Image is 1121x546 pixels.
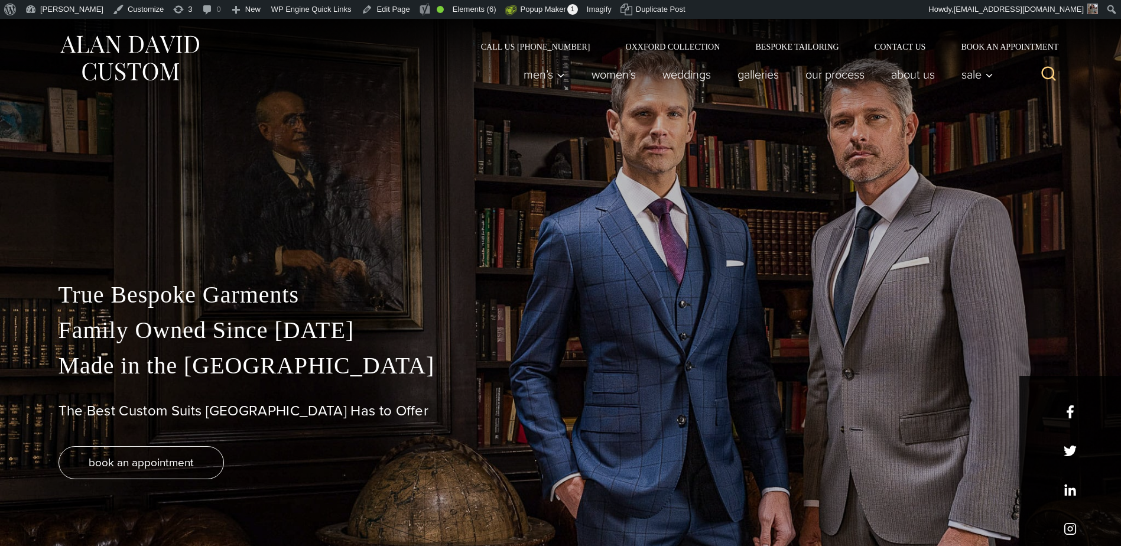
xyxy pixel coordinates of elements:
[59,446,224,479] a: book an appointment
[524,69,565,80] span: Men’s
[59,277,1063,383] p: True Bespoke Garments Family Owned Since [DATE] Made in the [GEOGRAPHIC_DATA]
[578,63,649,86] a: Women’s
[463,43,1063,51] nav: Secondary Navigation
[463,43,608,51] a: Call Us [PHONE_NUMBER]
[878,63,948,86] a: About Us
[437,6,444,13] div: Good
[857,43,944,51] a: Contact Us
[607,43,737,51] a: Oxxford Collection
[1035,60,1063,89] button: View Search Form
[943,43,1062,51] a: Book an Appointment
[59,32,200,84] img: Alan David Custom
[567,4,578,15] span: 1
[649,63,724,86] a: weddings
[724,63,792,86] a: Galleries
[59,402,1063,420] h1: The Best Custom Suits [GEOGRAPHIC_DATA] Has to Offer
[510,63,999,86] nav: Primary Navigation
[954,5,1084,14] span: [EMAIL_ADDRESS][DOMAIN_NAME]
[737,43,856,51] a: Bespoke Tailoring
[792,63,878,86] a: Our Process
[961,69,993,80] span: Sale
[89,454,194,471] span: book an appointment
